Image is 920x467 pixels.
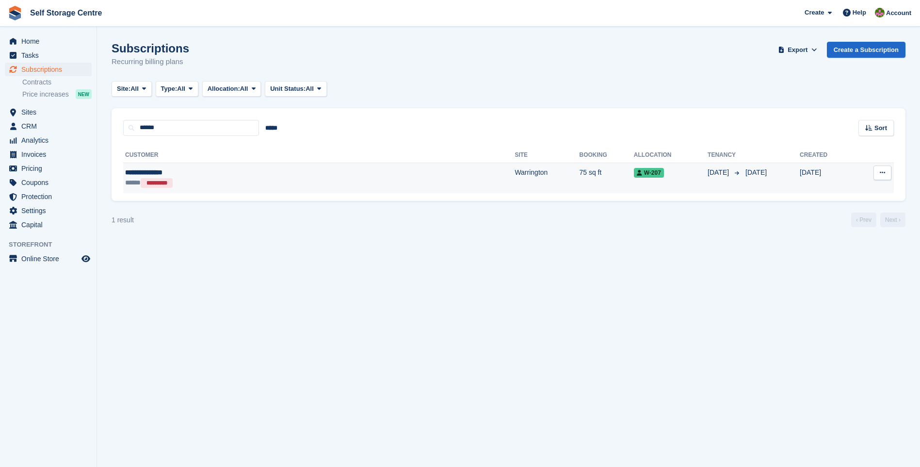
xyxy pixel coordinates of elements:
[800,163,854,193] td: [DATE]
[112,215,134,225] div: 1 result
[5,190,92,203] a: menu
[800,148,854,163] th: Created
[208,84,240,94] span: Allocation:
[80,253,92,265] a: Preview store
[112,42,189,55] h1: Subscriptions
[788,45,807,55] span: Export
[853,8,866,17] span: Help
[875,8,885,17] img: Robert Fletcher
[745,168,767,176] span: [DATE]
[5,49,92,62] a: menu
[5,176,92,189] a: menu
[851,213,876,227] a: Previous
[240,84,248,94] span: All
[21,252,80,266] span: Online Store
[22,89,92,100] a: Price increases NEW
[5,218,92,232] a: menu
[5,63,92,76] a: menu
[202,81,261,97] button: Allocation: All
[21,162,80,175] span: Pricing
[21,105,80,119] span: Sites
[177,84,185,94] span: All
[579,148,633,163] th: Booking
[515,163,579,193] td: Warrington
[112,56,189,67] p: Recurring billing plans
[22,78,92,87] a: Contracts
[874,123,887,133] span: Sort
[5,105,92,119] a: menu
[634,168,664,178] span: W-207
[112,81,152,97] button: Site: All
[270,84,306,94] span: Unit Status:
[708,148,742,163] th: Tenancy
[156,81,198,97] button: Type: All
[21,148,80,161] span: Invoices
[515,148,579,163] th: Site
[634,148,708,163] th: Allocation
[8,6,22,20] img: stora-icon-8386f47178a22dfd0bd8f6a31ec36ba5ce8667c1dd55bd0f319d3a0aa187defe.svg
[849,213,907,227] nav: Page
[117,84,130,94] span: Site:
[265,81,326,97] button: Unit Status: All
[805,8,824,17] span: Create
[886,8,911,18] span: Account
[880,213,905,227] a: Next
[9,240,97,250] span: Storefront
[827,42,905,58] a: Create a Subscription
[21,63,80,76] span: Subscriptions
[21,133,80,147] span: Analytics
[5,148,92,161] a: menu
[5,133,92,147] a: menu
[22,90,69,99] span: Price increases
[5,252,92,266] a: menu
[21,176,80,189] span: Coupons
[21,34,80,48] span: Home
[21,190,80,203] span: Protection
[26,5,106,21] a: Self Storage Centre
[21,204,80,217] span: Settings
[21,49,80,62] span: Tasks
[5,119,92,133] a: menu
[21,218,80,232] span: Capital
[776,42,819,58] button: Export
[130,84,139,94] span: All
[5,204,92,217] a: menu
[76,89,92,99] div: NEW
[306,84,314,94] span: All
[5,162,92,175] a: menu
[5,34,92,48] a: menu
[21,119,80,133] span: CRM
[161,84,178,94] span: Type:
[708,167,731,178] span: [DATE]
[579,163,633,193] td: 75 sq ft
[123,148,515,163] th: Customer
